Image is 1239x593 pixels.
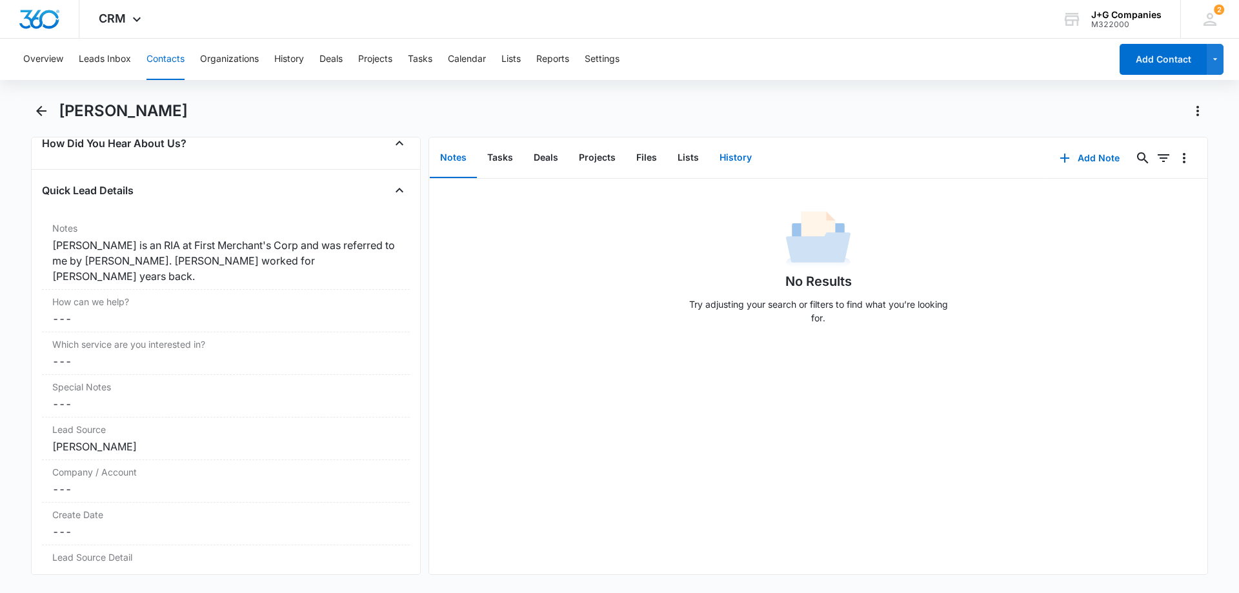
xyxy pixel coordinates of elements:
[52,295,399,308] label: How can we help?
[1120,44,1207,75] button: Add Contact
[52,567,399,582] dd: ---
[42,545,410,588] div: Lead Source Detail---
[42,332,410,375] div: Which service are you interested in?---
[448,39,486,80] button: Calendar
[52,396,399,412] dd: ---
[389,133,410,154] button: Close
[1187,101,1208,121] button: Actions
[52,508,399,521] label: Create Date
[709,138,762,178] button: History
[52,481,399,497] dd: ---
[430,138,477,178] button: Notes
[52,237,399,284] div: [PERSON_NAME] is an RIA at First Merchant's Corp and was referred to me by [PERSON_NAME]. [PERSON...
[1133,148,1153,168] button: Search...
[52,311,399,327] dd: ---
[785,272,852,291] h1: No Results
[1174,148,1194,168] button: Overflow Menu
[667,138,709,178] button: Lists
[23,39,63,80] button: Overview
[79,39,131,80] button: Leads Inbox
[1153,148,1174,168] button: Filters
[146,39,185,80] button: Contacts
[501,39,521,80] button: Lists
[477,138,523,178] button: Tasks
[1091,10,1162,20] div: account name
[1091,20,1162,29] div: account id
[42,375,410,417] div: Special Notes---
[200,39,259,80] button: Organizations
[42,183,134,198] h4: Quick Lead Details
[31,101,51,121] button: Back
[536,39,569,80] button: Reports
[1214,5,1224,15] div: notifications count
[42,460,410,503] div: Company / Account---
[523,138,569,178] button: Deals
[683,297,954,325] p: Try adjusting your search or filters to find what you’re looking for.
[569,138,626,178] button: Projects
[626,138,667,178] button: Files
[52,550,399,564] label: Lead Source Detail
[42,290,410,332] div: How can we help?---
[99,12,126,25] span: CRM
[585,39,619,80] button: Settings
[52,423,399,436] label: Lead Source
[52,465,399,479] label: Company / Account
[1047,143,1133,174] button: Add Note
[408,39,432,80] button: Tasks
[274,39,304,80] button: History
[42,503,410,545] div: Create Date---
[52,524,399,539] dd: ---
[786,207,851,272] img: No Data
[52,354,399,369] dd: ---
[59,101,188,121] h1: [PERSON_NAME]
[389,180,410,201] button: Close
[52,337,399,351] label: Which service are you interested in?
[52,380,399,394] label: Special Notes
[42,417,410,460] div: Lead Source[PERSON_NAME]
[1214,5,1224,15] span: 2
[319,39,343,80] button: Deals
[52,439,399,454] div: [PERSON_NAME]
[42,216,410,290] div: Notes[PERSON_NAME] is an RIA at First Merchant's Corp and was referred to me by [PERSON_NAME]. [P...
[42,136,186,151] h4: How Did You Hear About Us?
[358,39,392,80] button: Projects
[52,221,399,235] label: Notes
